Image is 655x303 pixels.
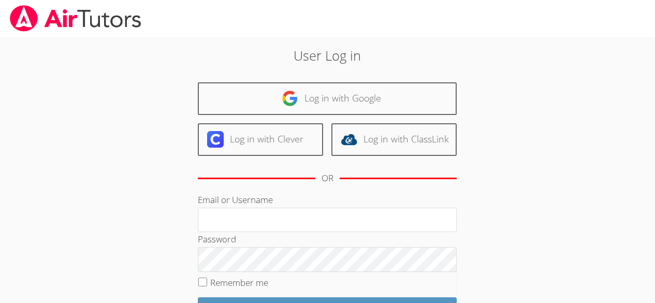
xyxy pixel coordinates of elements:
[9,5,142,32] img: airtutors_banner-c4298cdbf04f3fff15de1276eac7730deb9818008684d7c2e4769d2f7ddbe033.png
[207,131,224,148] img: clever-logo-6eab21bc6e7a338710f1a6ff85c0baf02591cd810cc4098c63d3a4b26e2feb20.svg
[198,82,457,115] a: Log in with Google
[210,277,268,288] label: Remember me
[341,131,357,148] img: classlink-logo-d6bb404cc1216ec64c9a2012d9dc4662098be43eaf13dc465df04b49fa7ab582.svg
[198,123,323,156] a: Log in with Clever
[198,194,273,206] label: Email or Username
[282,90,298,107] img: google-logo-50288ca7cdecda66e5e0955fdab243c47b7ad437acaf1139b6f446037453330a.svg
[198,233,236,245] label: Password
[151,46,504,65] h2: User Log in
[322,171,333,186] div: OR
[331,123,457,156] a: Log in with ClassLink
